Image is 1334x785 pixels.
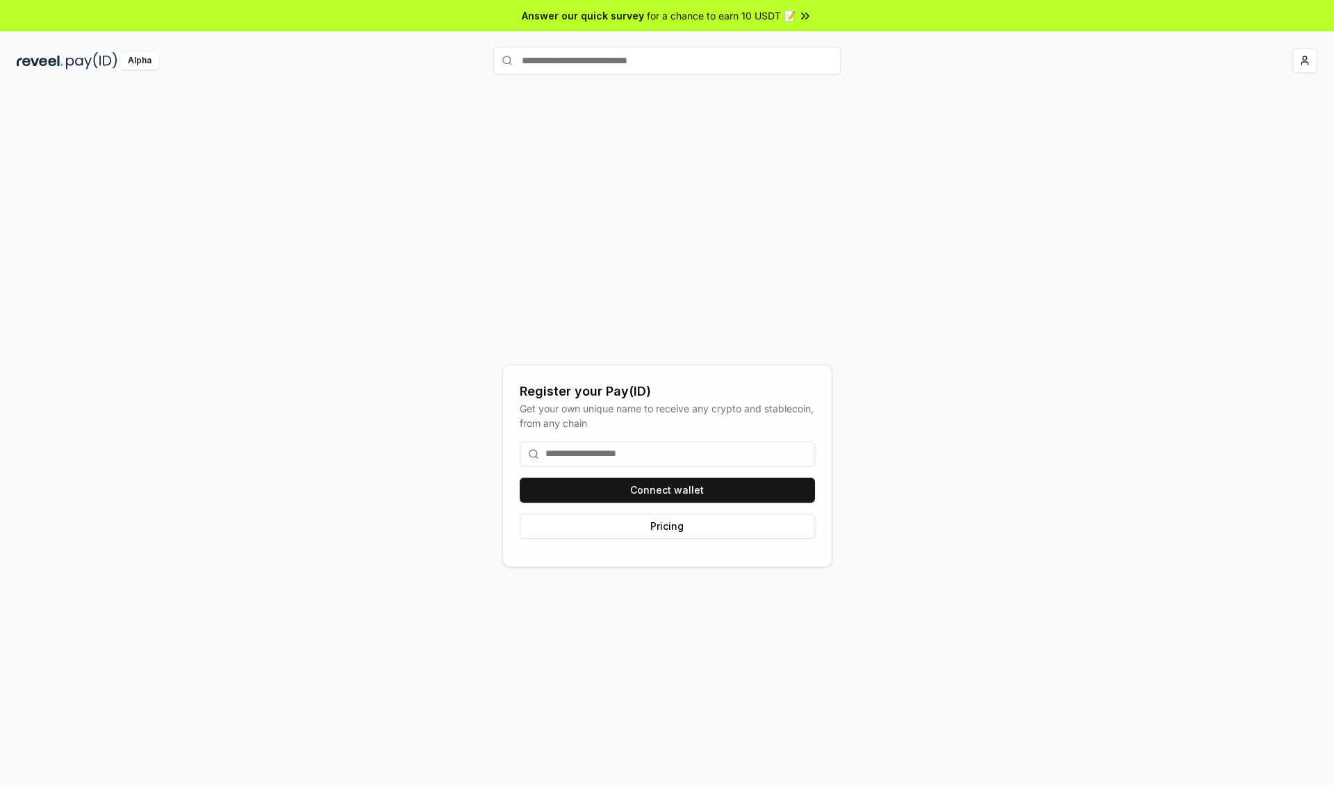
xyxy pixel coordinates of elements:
img: reveel_dark [17,52,63,70]
div: Register your Pay(ID) [520,382,815,401]
button: Pricing [520,514,815,539]
img: pay_id [66,52,117,70]
div: Get your own unique name to receive any crypto and stablecoin, from any chain [520,401,815,430]
span: Answer our quick survey [522,8,644,23]
div: Alpha [120,52,159,70]
span: for a chance to earn 10 USDT 📝 [647,8,796,23]
button: Connect wallet [520,478,815,503]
